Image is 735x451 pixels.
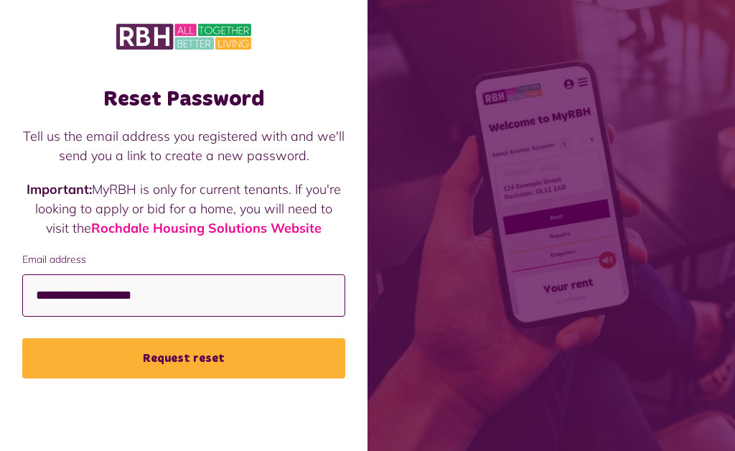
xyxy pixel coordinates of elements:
[22,180,345,238] p: MyRBH is only for current tenants. If you're looking to apply or bid for a home, you will need to...
[22,338,345,378] button: Request reset
[22,126,345,165] p: Tell us the email address you registered with and we'll send you a link to create a new password.
[116,22,251,52] img: MyRBH
[22,86,345,112] h1: Reset Password
[91,220,322,236] a: Rochdale Housing Solutions Website
[27,181,92,197] strong: Important:
[22,252,345,267] label: Email address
